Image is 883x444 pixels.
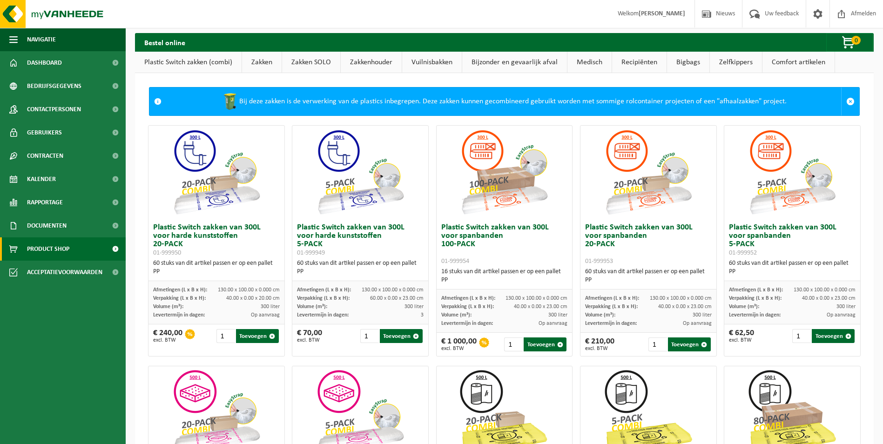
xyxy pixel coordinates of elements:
[612,52,667,73] a: Recipiënten
[297,337,322,343] span: excl. BTW
[221,92,239,111] img: WB-0240-HPE-GN-50.png
[729,304,759,309] span: Volume (m³):
[462,52,567,73] a: Bijzonder en gevaarlijk afval
[216,329,235,343] input: 1
[585,321,637,326] span: Levertermijn in dagen:
[567,52,612,73] a: Medisch
[27,51,62,74] span: Dashboard
[729,312,781,318] span: Levertermijn in dagen:
[585,268,712,284] div: 60 stuks van dit artikel passen er op een pallet
[153,296,206,301] span: Verpakking (L x B x H):
[792,329,811,343] input: 1
[585,312,615,318] span: Volume (m³):
[170,126,263,219] img: 01-999950
[297,223,424,257] h3: Plastic Switch zakken van 300L voor harde kunststoffen 5-PACK
[441,321,493,326] span: Levertermijn in dagen:
[683,321,712,326] span: Op aanvraag
[153,304,183,309] span: Volume (m³):
[297,312,349,318] span: Levertermijn in dagen:
[658,304,712,309] span: 40.00 x 0.00 x 23.00 cm
[524,337,566,351] button: Toevoegen
[729,296,782,301] span: Verpakking (L x B x H):
[585,304,638,309] span: Verpakking (L x B x H):
[226,296,280,301] span: 40.00 x 0.00 x 20.00 cm
[851,36,861,45] span: 0
[585,276,712,284] div: PP
[836,304,856,309] span: 300 liter
[639,10,685,17] strong: [PERSON_NAME]
[794,287,856,293] span: 130.00 x 100.00 x 0.000 cm
[341,52,402,73] a: Zakkenhouder
[729,337,754,343] span: excl. BTW
[153,329,182,343] div: € 240,00
[27,74,81,98] span: Bedrijfsgegevens
[27,214,67,237] span: Documenten
[27,28,56,51] span: Navigatie
[218,287,280,293] span: 130.00 x 100.00 x 0.000 cm
[297,296,350,301] span: Verpakking (L x B x H):
[27,191,63,214] span: Rapportage
[153,268,280,276] div: PP
[729,259,856,276] div: 60 stuks van dit artikel passen er op een pallet
[729,287,783,293] span: Afmetingen (L x B x H):
[297,259,424,276] div: 60 stuks van dit artikel passen er op een pallet
[297,287,351,293] span: Afmetingen (L x B x H):
[441,223,568,265] h3: Plastic Switch zakken van 300L voor spanbanden 100-PACK
[404,304,424,309] span: 300 liter
[153,287,207,293] span: Afmetingen (L x B x H):
[841,87,859,115] a: Sluit melding
[729,249,757,256] span: 01-999952
[153,259,280,276] div: 60 stuks van dit artikel passen er op een pallet
[506,296,567,301] span: 130.00 x 100.00 x 0.000 cm
[729,329,754,343] div: € 62,50
[297,304,327,309] span: Volume (m³):
[27,98,81,121] span: Contactpersonen
[650,296,712,301] span: 130.00 x 100.00 x 0.000 cm
[153,312,205,318] span: Levertermijn in dagen:
[135,52,242,73] a: Plastic Switch zakken (combi)
[261,304,280,309] span: 300 liter
[297,268,424,276] div: PP
[539,321,567,326] span: Op aanvraag
[153,337,182,343] span: excl. BTW
[762,52,835,73] a: Comfort artikelen
[153,223,280,257] h3: Plastic Switch zakken van 300L voor harde kunststoffen 20-PACK
[585,258,613,265] span: 01-999953
[421,312,424,318] span: 3
[27,144,63,168] span: Contracten
[362,287,424,293] span: 130.00 x 100.00 x 0.000 cm
[827,312,856,318] span: Op aanvraag
[585,296,639,301] span: Afmetingen (L x B x H):
[297,249,325,256] span: 01-999949
[514,304,567,309] span: 40.00 x 0.00 x 23.00 cm
[402,52,462,73] a: Vuilnisbakken
[441,312,472,318] span: Volume (m³):
[667,52,709,73] a: Bigbags
[251,312,280,318] span: Op aanvraag
[282,52,340,73] a: Zakken SOLO
[153,249,181,256] span: 01-999950
[380,329,423,343] button: Toevoegen
[441,346,477,351] span: excl. BTW
[746,126,839,219] img: 01-999952
[441,268,568,284] div: 16 stuks van dit artikel passen er op een pallet
[585,337,614,351] div: € 210,00
[710,52,762,73] a: Zelfkippers
[360,329,379,343] input: 1
[458,126,551,219] img: 01-999954
[668,337,711,351] button: Toevoegen
[504,337,523,351] input: 1
[236,329,279,343] button: Toevoegen
[441,337,477,351] div: € 1 000,00
[729,223,856,257] h3: Plastic Switch zakken van 300L voor spanbanden 5-PACK
[27,121,62,144] span: Gebruikers
[729,268,856,276] div: PP
[585,223,712,265] h3: Plastic Switch zakken van 300L voor spanbanden 20-PACK
[648,337,667,351] input: 1
[802,296,856,301] span: 40.00 x 0.00 x 23.00 cm
[826,33,873,52] button: 0
[242,52,282,73] a: Zakken
[166,87,841,115] div: Bij deze zakken is de verwerking van de plastics inbegrepen. Deze zakken kunnen gecombineerd gebr...
[441,296,495,301] span: Afmetingen (L x B x H):
[27,261,102,284] span: Acceptatievoorwaarden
